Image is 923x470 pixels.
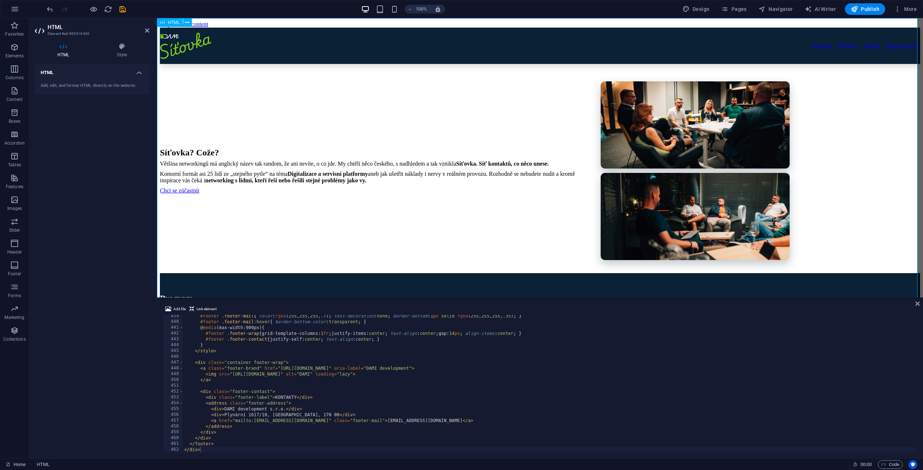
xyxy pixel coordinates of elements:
div: 451 [163,383,184,389]
div: 439 [163,313,184,319]
div: 456 [163,412,184,418]
p: Elements [5,53,24,59]
span: : [866,462,867,467]
p: Accordion [4,140,25,146]
p: Content [7,97,23,102]
h2: HTML [48,24,149,31]
span: Publish [851,5,879,13]
i: Save (Ctrl+S) [118,5,127,13]
p: Columns [5,75,24,81]
span: Add file [173,305,186,313]
span: Design [682,5,710,13]
h6: Session time [853,460,872,469]
button: More [891,3,920,15]
button: Add file [164,305,187,313]
div: 450 [163,377,184,383]
a: Skip to main content [3,3,51,9]
button: save [118,5,127,13]
button: undo [45,5,54,13]
p: Favorites [5,31,24,37]
span: HTML [168,20,180,25]
div: 457 [163,418,184,424]
h4: Style [94,43,149,58]
div: 449 [163,371,184,377]
div: 442 [163,331,184,336]
div: Add, edit, and format HTML directly on the website. [41,83,144,89]
p: Footer [8,271,21,277]
p: Boxes [9,118,21,124]
span: More [894,5,917,13]
p: Header [7,249,22,255]
h4: HTML [35,43,94,58]
h4: HTML [35,64,149,77]
p: Forms [8,293,21,299]
div: 443 [163,336,184,342]
a: Click to cancel selection. Double-click to open Pages [6,460,26,469]
button: Click here to leave preview mode and continue editing [89,5,98,13]
button: Navigator [755,3,796,15]
button: Usercentrics [908,460,917,469]
div: Design (Ctrl+Alt+Y) [680,3,713,15]
button: Code [878,460,903,469]
div: 460 [163,435,184,441]
i: Undo: Change HTML (Ctrl+Z) [46,5,54,13]
button: Link element [188,305,218,313]
button: Publish [845,3,885,15]
span: Link element [197,305,217,313]
div: 455 [163,406,184,412]
p: Tables [8,162,21,168]
i: On resize automatically adjust zoom level to fit chosen device. [435,6,441,12]
nav: breadcrumb [37,460,49,469]
button: Pages [718,3,749,15]
span: Navigator [758,5,793,13]
div: 440 [163,319,184,325]
div: 444 [163,342,184,348]
h6: 100% [416,5,427,13]
span: Pages [721,5,746,13]
div: 448 [163,365,184,371]
button: reload [104,5,112,13]
button: 100% [405,5,431,13]
button: AI Writer [802,3,839,15]
div: 452 [163,389,184,394]
div: 445 [163,348,184,354]
span: 00 00 [860,460,872,469]
button: Design [680,3,713,15]
div: 458 [163,424,184,429]
i: Reload page [104,5,112,13]
div: 454 [163,400,184,406]
h3: Element #ed-893319400 [48,31,135,37]
span: AI Writer [805,5,836,13]
div: 462 [163,447,184,453]
div: 446 [163,354,184,360]
span: Code [881,460,899,469]
div: 441 [163,325,184,331]
p: Features [6,184,23,190]
p: Images [7,206,22,211]
div: 459 [163,429,184,435]
div: 453 [163,394,184,400]
p: Collections [3,336,25,342]
p: Marketing [4,315,24,320]
p: Slider [9,227,20,233]
div: 461 [163,441,184,447]
div: 447 [163,360,184,365]
span: Click to select. Double-click to edit [37,460,49,469]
